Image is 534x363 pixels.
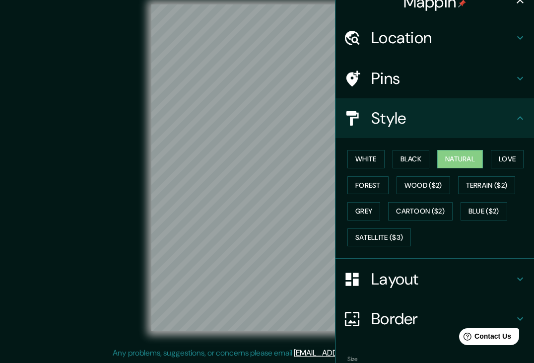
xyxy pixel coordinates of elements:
button: Terrain ($2) [458,176,516,195]
button: Forest [347,176,389,195]
button: Love [491,150,524,168]
button: Black [393,150,430,168]
button: Cartoon ($2) [388,202,453,220]
h4: Location [371,28,514,48]
h4: Pins [371,69,514,88]
button: Satellite ($3) [347,228,411,247]
div: Pins [335,59,534,98]
canvas: Map [151,4,382,331]
div: Style [335,98,534,138]
div: Layout [335,259,534,299]
button: Wood ($2) [397,176,450,195]
h4: Border [371,309,514,329]
h4: Style [371,108,514,128]
iframe: Help widget launcher [446,324,523,352]
button: Natural [437,150,483,168]
button: White [347,150,385,168]
h4: Layout [371,269,514,289]
div: Border [335,299,534,339]
p: Any problems, suggestions, or concerns please email . [113,347,418,359]
a: [EMAIL_ADDRESS][DOMAIN_NAME] [294,348,416,358]
div: Location [335,18,534,58]
button: Grey [347,202,380,220]
button: Blue ($2) [461,202,507,220]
